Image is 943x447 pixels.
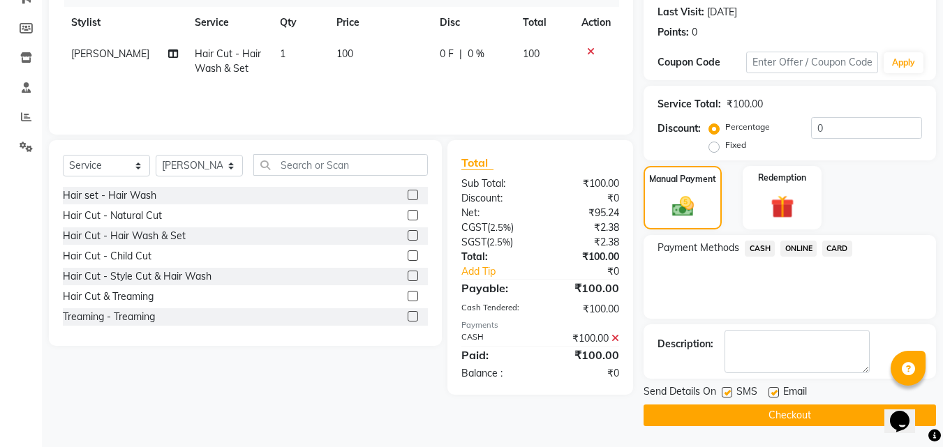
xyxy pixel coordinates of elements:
label: Fixed [725,139,746,151]
div: Payments [461,319,619,331]
span: SGST [461,236,487,248]
span: [PERSON_NAME] [71,47,149,60]
div: ₹100.00 [540,176,630,191]
div: Treaming - Treaming [63,310,155,324]
span: 1 [280,47,285,60]
button: Apply [884,52,923,73]
div: ₹2.38 [540,235,630,250]
span: CASH [745,241,775,257]
span: Payment Methods [658,241,739,255]
th: Price [328,7,431,38]
div: Description: [658,337,713,351]
div: Hair Cut - Hair Wash & Set [63,229,186,243]
span: Hair Cut - Hair Wash & Set [195,47,261,75]
button: Checkout [644,404,936,426]
input: Search or Scan [253,154,428,176]
span: Total [461,156,493,170]
div: Points: [658,25,689,40]
div: ( ) [451,235,540,250]
div: Paid: [451,347,540,363]
input: Enter Offer / Coupon Code [746,52,878,73]
span: Send Details On [644,384,716,402]
th: Total [514,7,574,38]
span: 0 % [468,47,484,61]
div: ₹0 [556,264,630,279]
span: 0 F [440,47,454,61]
div: Payable: [451,280,540,296]
span: 100 [523,47,540,60]
div: Cash Tendered: [451,302,540,317]
div: Hair Cut & Treaming [63,289,154,304]
th: Service [186,7,272,38]
label: Percentage [725,121,770,133]
span: CARD [822,241,852,257]
div: Balance : [451,366,540,381]
div: ₹2.38 [540,220,630,235]
label: Redemption [758,172,806,184]
div: ( ) [451,220,540,235]
div: Hair Cut - Child Cut [63,249,151,264]
span: | [459,47,462,61]
div: ₹0 [540,366,630,381]
div: ₹100.00 [727,97,763,112]
div: Last Visit: [658,5,704,20]
div: ₹100.00 [540,302,630,317]
span: 2.5% [489,236,510,248]
div: Coupon Code [658,55,745,70]
div: Net: [451,206,540,220]
th: Qty [272,7,328,38]
div: ₹0 [540,191,630,206]
div: Sub Total: [451,176,540,191]
div: Hair Cut - Natural Cut [63,209,162,223]
th: Disc [431,7,514,38]
a: Add Tip [451,264,555,279]
div: ₹100.00 [540,280,630,296]
span: Email [783,384,807,402]
span: CGST [461,221,487,234]
span: 100 [336,47,353,60]
div: [DATE] [707,5,737,20]
div: Hair set - Hair Wash [63,188,156,203]
div: Discount: [658,121,701,136]
th: Stylist [63,7,186,38]
div: ₹100.00 [540,250,630,264]
div: Discount: [451,191,540,206]
iframe: chat widget [884,391,929,433]
div: CASH [451,331,540,346]
div: ₹95.24 [540,206,630,220]
img: _gift.svg [764,192,801,221]
label: Manual Payment [649,173,716,185]
div: ₹100.00 [540,347,630,363]
div: 0 [692,25,697,40]
span: 2.5% [490,222,511,233]
div: Hair Cut - Style Cut & Hair Wash [63,269,211,284]
div: ₹100.00 [540,331,630,346]
span: SMS [736,384,757,402]
div: Service Total: [658,97,721,112]
div: Total: [451,250,540,264]
img: _cash.svg [665,194,701,219]
span: ONLINE [780,241,817,257]
th: Action [573,7,619,38]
